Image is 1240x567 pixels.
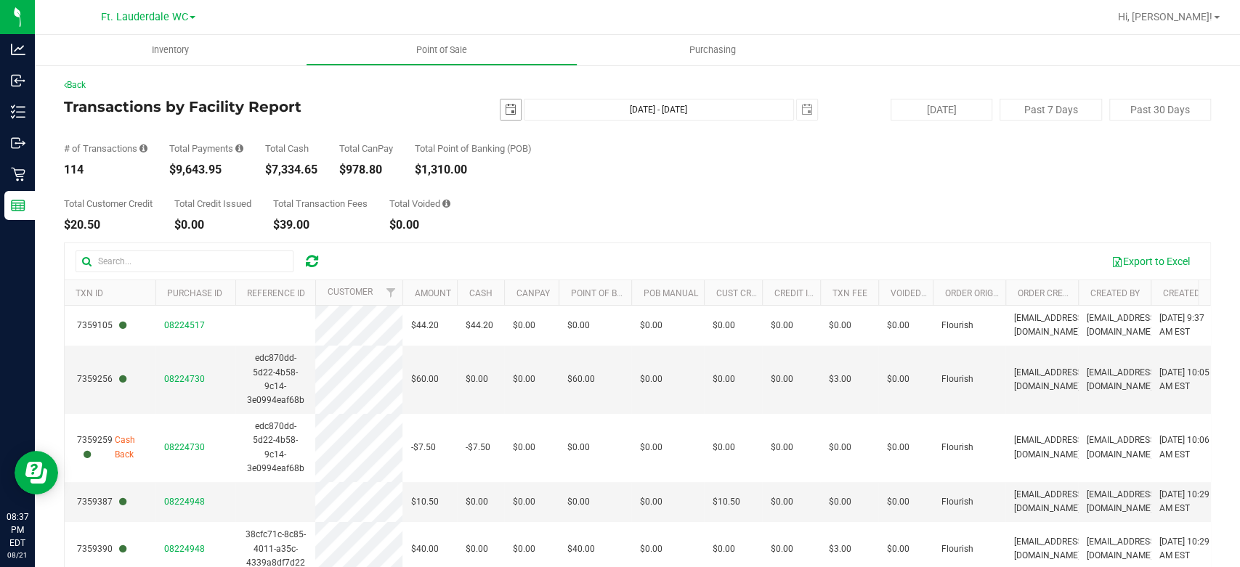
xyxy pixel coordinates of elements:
a: Back [64,80,86,90]
iframe: Resource center [15,451,58,494]
span: $0.00 [713,319,735,333]
span: Ft. Lauderdale WC [101,11,188,23]
span: $0.00 [640,495,662,509]
span: Flourish [941,319,973,333]
span: $0.00 [887,441,909,454]
span: $0.00 [466,372,488,386]
inline-svg: Outbound [11,136,25,150]
span: $0.00 [513,542,535,556]
div: $20.50 [64,219,153,231]
span: $0.00 [640,542,662,556]
span: Cash Back [115,433,147,461]
div: $7,334.65 [265,164,317,176]
span: $0.00 [713,372,735,386]
span: 7359259 [77,433,115,461]
span: 08224730 [164,442,205,452]
div: $1,310.00 [415,164,532,176]
span: [EMAIL_ADDRESS][DOMAIN_NAME] [1014,311,1085,339]
a: Reference ID [247,288,305,298]
div: $0.00 [174,219,251,231]
span: [EMAIL_ADDRESS][DOMAIN_NAME] [1014,366,1085,393]
a: Filter [378,280,402,305]
a: CanPay [516,288,549,298]
span: $0.00 [887,542,909,556]
button: [DATE] [891,99,992,121]
span: [EMAIL_ADDRESS][DOMAIN_NAME] [1087,433,1157,461]
span: select [797,99,817,120]
div: # of Transactions [64,144,147,153]
span: $60.00 [411,372,439,386]
a: Amount [414,288,450,298]
inline-svg: Analytics [11,42,25,57]
i: Count of all successful payment transactions, possibly including voids, refunds, and cash-back fr... [139,144,147,153]
span: [EMAIL_ADDRESS][DOMAIN_NAME] [1087,366,1157,393]
span: 08224517 [164,320,205,330]
p: 08/21 [7,550,28,560]
span: $0.00 [771,542,793,556]
span: $0.00 [887,495,909,509]
a: Created At [1162,288,1212,298]
span: $0.00 [567,441,590,454]
span: Point of Sale [397,44,487,57]
a: Cust Credit [716,288,769,298]
span: Purchasing [670,44,755,57]
span: $0.00 [829,319,851,333]
div: Total Payments [169,144,243,153]
a: Order Created By [1017,288,1095,298]
span: 7359256 [77,372,126,386]
span: $0.00 [771,441,793,454]
button: Past 30 Days [1109,99,1211,121]
span: [DATE] 10:06 AM EST [1159,433,1215,461]
inline-svg: Inbound [11,73,25,88]
span: $0.00 [567,319,590,333]
span: edc870dd-5d22-4b58-9c14-3e0994eaf68b [247,421,304,473]
div: $0.00 [389,219,450,231]
span: Flourish [941,372,973,386]
div: Total Cash [265,144,317,153]
span: $0.00 [887,319,909,333]
a: Customer [327,287,372,297]
button: Export to Excel [1102,249,1199,274]
span: $44.20 [411,319,439,333]
span: $0.00 [887,372,909,386]
div: Total Customer Credit [64,199,153,208]
span: $0.00 [771,372,793,386]
span: 38cfc71c-8c85-4011-a35c-4339a8df7d22 [246,529,306,567]
span: $0.00 [513,441,535,454]
span: [DATE] 10:29 AM EST [1159,535,1215,563]
span: Flourish [941,441,973,454]
span: [EMAIL_ADDRESS][DOMAIN_NAME] [1014,488,1085,515]
span: $0.00 [771,319,793,333]
span: 7359390 [77,542,126,556]
span: $0.00 [640,441,662,454]
inline-svg: Inventory [11,105,25,119]
a: Txn Fee [832,288,867,298]
inline-svg: Reports [11,198,25,213]
inline-svg: Retail [11,167,25,181]
span: Flourish [941,495,973,509]
a: Point of Banking (POB) [570,288,673,298]
span: Inventory [132,44,208,57]
div: Total CanPay [339,144,393,153]
input: Search... [76,250,293,272]
span: [DATE] 10:29 AM EST [1159,488,1215,515]
span: $40.00 [567,542,595,556]
span: $3.00 [829,372,851,386]
span: edc870dd-5d22-4b58-9c14-3e0994eaf68b [247,353,304,405]
span: $0.00 [513,372,535,386]
h4: Transactions by Facility Report [64,99,446,115]
div: $39.00 [273,219,368,231]
div: 114 [64,164,147,176]
span: $0.00 [713,441,735,454]
a: Inventory [35,35,306,65]
span: 7359105 [77,319,126,333]
span: 08224948 [164,544,205,554]
span: [DATE] 9:37 AM EST [1159,311,1215,339]
span: [DATE] 10:05 AM EST [1159,366,1215,393]
span: $40.00 [411,542,439,556]
p: 08:37 PM EDT [7,510,28,550]
a: Order Origin [944,288,1001,298]
span: $0.00 [513,495,535,509]
span: $0.00 [771,495,793,509]
span: select [501,99,521,120]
